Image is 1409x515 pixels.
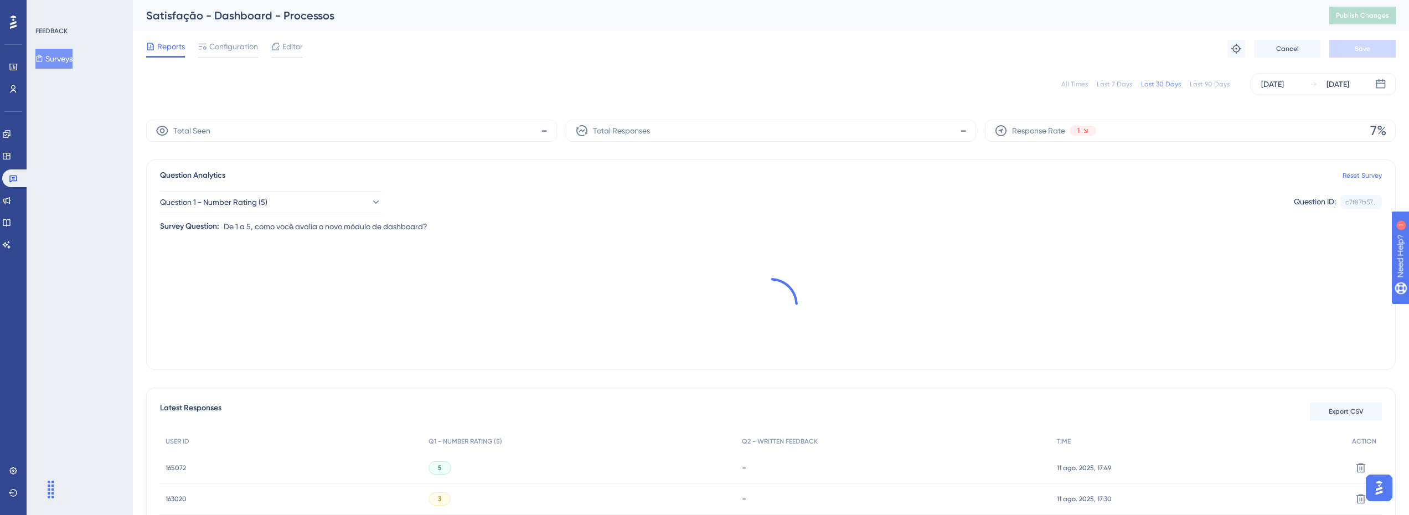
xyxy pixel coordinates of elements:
[77,6,80,14] div: 1
[1077,126,1080,135] span: 1
[160,195,267,209] span: Question 1 - Number Rating (5)
[1061,80,1088,89] div: All Times
[282,40,303,53] span: Editor
[35,49,73,69] button: Surveys
[1141,80,1181,89] div: Last 30 Days
[173,124,210,137] span: Total Seen
[1057,463,1111,472] span: 11 ago. 2025, 17:49
[160,169,225,182] span: Question Analytics
[1327,78,1349,91] div: [DATE]
[541,122,548,140] span: -
[429,437,502,446] span: Q1 - NUMBER RATING (5)
[160,401,221,421] span: Latest Responses
[160,191,381,213] button: Question 1 - Number Rating (5)
[1370,122,1386,140] span: 7%
[593,124,650,137] span: Total Responses
[209,40,258,53] span: Configuration
[146,8,1302,23] div: Satisfação - Dashboard - Processos
[224,220,427,233] span: De 1 a 5, como você avalia o novo módulo de dashboard?
[1362,471,1396,504] iframe: UserGuiding AI Assistant Launcher
[742,493,1046,504] div: -
[1190,80,1230,89] div: Last 90 Days
[438,495,441,503] span: 3
[160,220,219,233] div: Survey Question:
[42,473,60,506] div: Arrastar
[1057,437,1071,446] span: TIME
[1310,403,1382,420] button: Export CSV
[742,437,818,446] span: Q2 - WRITTEN FEEDBACK
[166,495,187,503] span: 163020
[438,463,442,472] span: 5
[166,463,186,472] span: 165072
[157,40,185,53] span: Reports
[1294,195,1336,209] div: Question ID:
[1057,495,1112,503] span: 11 ago. 2025, 17:30
[26,3,69,16] span: Need Help?
[1012,124,1065,137] span: Response Rate
[166,437,189,446] span: USER ID
[1329,7,1396,24] button: Publish Changes
[1097,80,1132,89] div: Last 7 Days
[1261,78,1284,91] div: [DATE]
[1276,44,1299,53] span: Cancel
[742,462,1046,473] div: -
[1329,40,1396,58] button: Save
[1352,437,1376,446] span: ACTION
[1343,171,1382,180] a: Reset Survey
[1329,407,1364,416] span: Export CSV
[1345,198,1377,207] div: c7f87b57...
[1254,40,1320,58] button: Cancel
[1355,44,1370,53] span: Save
[35,27,68,35] div: FEEDBACK
[1336,11,1389,20] span: Publish Changes
[960,122,967,140] span: -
